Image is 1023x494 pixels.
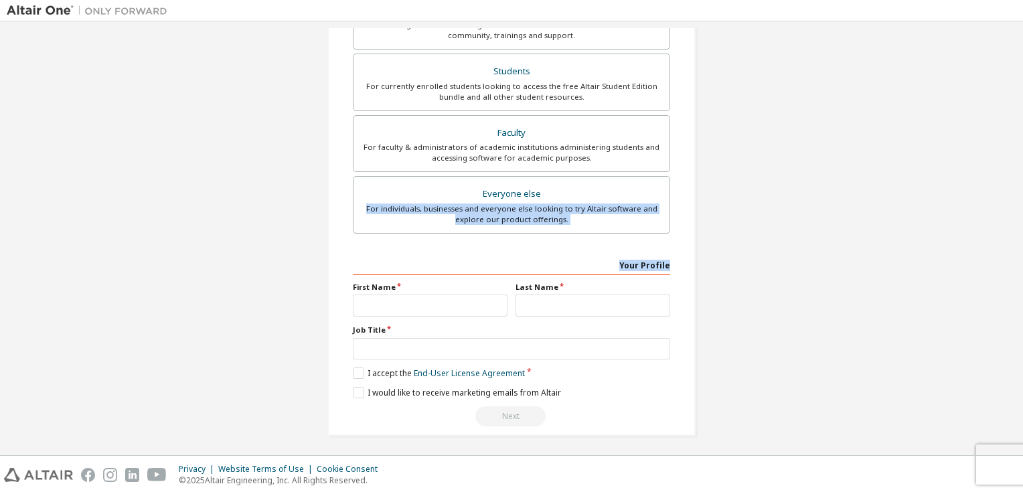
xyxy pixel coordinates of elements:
[353,282,507,293] label: First Name
[125,468,139,482] img: linkedin.svg
[414,367,525,379] a: End-User License Agreement
[81,468,95,482] img: facebook.svg
[353,406,670,426] div: Read and acccept EULA to continue
[362,203,661,225] div: For individuals, businesses and everyone else looking to try Altair software and explore our prod...
[353,387,561,398] label: I would like to receive marketing emails from Altair
[4,468,73,482] img: altair_logo.svg
[362,19,661,41] div: For existing customers looking to access software downloads, HPC resources, community, trainings ...
[362,142,661,163] div: For faculty & administrators of academic institutions administering students and accessing softwa...
[7,4,174,17] img: Altair One
[362,81,661,102] div: For currently enrolled students looking to access the free Altair Student Edition bundle and all ...
[179,475,386,486] p: © 2025 Altair Engineering, Inc. All Rights Reserved.
[353,367,525,379] label: I accept the
[516,282,670,293] label: Last Name
[353,254,670,275] div: Your Profile
[362,62,661,81] div: Students
[353,325,670,335] label: Job Title
[147,468,167,482] img: youtube.svg
[103,468,117,482] img: instagram.svg
[362,185,661,203] div: Everyone else
[179,464,218,475] div: Privacy
[218,464,317,475] div: Website Terms of Use
[362,124,661,143] div: Faculty
[317,464,386,475] div: Cookie Consent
